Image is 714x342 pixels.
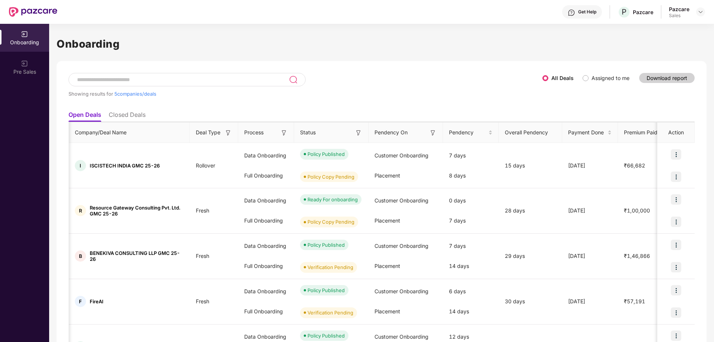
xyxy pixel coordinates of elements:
img: svg+xml;base64,PHN2ZyB3aWR0aD0iMTYiIGhlaWdodD0iMTYiIHZpZXdCb3g9IjAgMCAxNiAxNiIgZmlsbD0ibm9uZSIgeG... [280,129,288,137]
span: Payment Done [568,128,606,137]
div: Full Onboarding [238,301,294,322]
div: Policy Copy Pending [307,218,354,226]
div: 15 days [499,162,562,170]
span: Customer Onboarding [374,197,428,204]
div: Get Help [578,9,596,15]
span: Customer Onboarding [374,288,428,294]
th: Action [657,122,695,143]
span: Placement [374,217,400,224]
div: Policy Published [307,150,345,158]
span: Status [300,128,316,137]
span: Pendency On [374,128,408,137]
div: B [75,250,86,262]
div: 0 days [443,191,499,211]
img: New Pazcare Logo [9,7,57,17]
span: Customer Onboarding [374,243,428,249]
span: Placement [374,172,400,179]
span: Process [244,128,264,137]
div: Policy Published [307,287,345,294]
div: Policy Published [307,332,345,339]
button: Download report [639,73,695,83]
div: 14 days [443,256,499,276]
img: svg+xml;base64,PHN2ZyB3aWR0aD0iMTYiIGhlaWdodD0iMTYiIHZpZXdCb3g9IjAgMCAxNiAxNiIgZmlsbD0ibm9uZSIgeG... [224,129,232,137]
div: Data Onboarding [238,146,294,166]
div: Ready For onboarding [307,196,358,203]
span: Placement [374,263,400,269]
span: Customer Onboarding [374,152,428,159]
span: FireAI [90,298,103,304]
div: Data Onboarding [238,281,294,301]
div: Policy Published [307,241,345,249]
div: 7 days [443,211,499,231]
div: [DATE] [562,162,618,170]
span: 5 companies/deals [114,91,156,97]
label: All Deals [551,75,574,81]
div: 8 days [443,166,499,186]
img: svg+xml;base64,PHN2ZyB3aWR0aD0iMTYiIGhlaWdodD0iMTYiIHZpZXdCb3g9IjAgMCAxNiAxNiIgZmlsbD0ibm9uZSIgeG... [429,129,437,137]
img: icon [671,172,681,182]
div: F [75,296,86,307]
div: Full Onboarding [238,256,294,276]
div: Sales [669,13,689,19]
th: Pendency [443,122,499,143]
span: ₹66,682 [618,162,651,169]
div: [DATE] [562,297,618,306]
div: Showing results for [68,91,542,97]
div: Data Onboarding [238,191,294,211]
img: icon [671,262,681,272]
div: Pazcare [633,9,653,16]
span: Fresh [190,298,215,304]
span: Fresh [190,207,215,214]
div: 28 days [499,207,562,215]
img: svg+xml;base64,PHN2ZyB3aWR0aD0iMjAiIGhlaWdodD0iMjAiIHZpZXdCb3g9IjAgMCAyMCAyMCIgZmlsbD0ibm9uZSIgeG... [21,31,28,38]
div: 7 days [443,146,499,166]
span: BENEKIVA CONSULTING LLP GMC 25-26 [90,250,184,262]
img: icon [671,194,681,205]
img: icon [671,149,681,160]
div: Data Onboarding [238,236,294,256]
div: Full Onboarding [238,211,294,231]
span: Pendency [449,128,487,137]
span: Rollover [190,162,221,169]
div: Policy Copy Pending [307,173,354,180]
img: svg+xml;base64,PHN2ZyB3aWR0aD0iMjAiIGhlaWdodD0iMjAiIHZpZXdCb3g9IjAgMCAyMCAyMCIgZmlsbD0ibm9uZSIgeG... [21,60,28,67]
span: P [622,7,627,16]
div: 14 days [443,301,499,322]
img: icon [671,240,681,250]
img: icon [671,285,681,295]
div: [DATE] [562,207,618,215]
img: icon [671,307,681,318]
span: Deal Type [196,128,220,137]
span: Placement [374,308,400,314]
img: svg+xml;base64,PHN2ZyBpZD0iRHJvcGRvd24tMzJ4MzIiIHhtbG5zPSJodHRwOi8vd3d3LnczLm9yZy8yMDAwL3N2ZyIgd2... [698,9,704,15]
img: icon [671,217,681,227]
div: [DATE] [562,252,618,260]
span: Customer Onboarding [374,333,428,340]
div: Verification Pending [307,309,353,316]
img: svg+xml;base64,PHN2ZyB3aWR0aD0iMjQiIGhlaWdodD0iMjUiIHZpZXdCb3g9IjAgMCAyNCAyNSIgZmlsbD0ibm9uZSIgeG... [289,75,297,84]
img: icon [671,330,681,341]
div: Full Onboarding [238,166,294,186]
div: I [75,160,86,171]
div: Verification Pending [307,263,353,271]
span: ISCISTECH INDIA GMC 25-26 [90,163,160,169]
label: Assigned to me [592,75,629,81]
th: Company/Deal Name [69,122,190,143]
div: 7 days [443,236,499,256]
li: Open Deals [68,111,101,122]
li: Closed Deals [109,111,146,122]
span: ₹1,46,866 [618,253,656,259]
h1: Onboarding [57,36,707,52]
div: 29 days [499,252,562,260]
span: Resource Gateway Consulting Pvt. Ltd. GMC 25-26 [90,205,184,217]
th: Premium Paid [618,122,666,143]
div: R [75,205,86,216]
div: Pazcare [669,6,689,13]
span: Fresh [190,253,215,259]
th: Payment Done [562,122,618,143]
span: ₹57,191 [618,298,651,304]
div: 30 days [499,297,562,306]
img: svg+xml;base64,PHN2ZyBpZD0iSGVscC0zMngzMiIgeG1sbnM9Imh0dHA6Ly93d3cudzMub3JnLzIwMDAvc3ZnIiB3aWR0aD... [568,9,575,16]
div: 6 days [443,281,499,301]
img: svg+xml;base64,PHN2ZyB3aWR0aD0iMTYiIGhlaWdodD0iMTYiIHZpZXdCb3g9IjAgMCAxNiAxNiIgZmlsbD0ibm9uZSIgeG... [355,129,362,137]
